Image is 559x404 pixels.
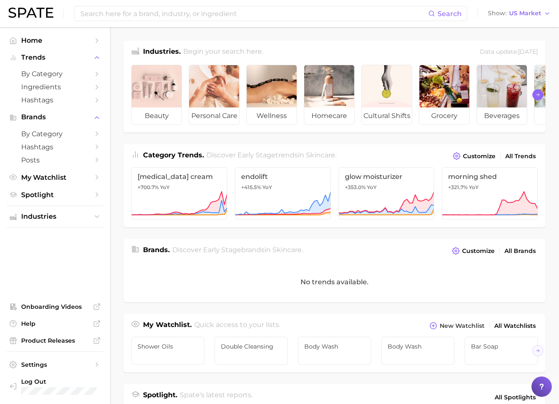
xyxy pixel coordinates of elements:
span: Product Releases [21,337,89,344]
a: by Category [7,67,103,80]
span: YoY [469,184,479,191]
span: Discover Early Stage trends in . [207,151,336,159]
img: SPATE [8,8,53,18]
span: by Category [21,70,89,78]
a: Bar Soap [465,337,538,365]
a: Log out. Currently logged in with e-mail kerianne.adler@unilever.com. [7,375,103,397]
a: Product Releases [7,334,103,347]
span: glow moisturizer [345,173,428,181]
a: Help [7,317,103,330]
button: New Watchlist [427,320,487,332]
span: +415.5% [241,184,261,190]
span: Body Wash [304,343,365,350]
span: Hashtags [21,96,89,104]
a: by Category [7,127,103,140]
span: beverages [477,107,527,124]
span: +353.0% [345,184,366,190]
a: Onboarding Videos [7,300,103,313]
button: Scroll Right [532,345,543,356]
a: All Trends [503,151,538,162]
span: Posts [21,156,89,164]
span: Customize [462,247,495,255]
span: Spotlight [21,191,89,199]
span: Hashtags [21,143,89,151]
span: Double Cleansing [221,343,281,350]
button: ShowUS Market [486,8,553,19]
span: beauty [132,107,182,124]
span: wellness [247,107,297,124]
span: New Watchlist [440,322,485,330]
div: Data update: [DATE] [480,47,538,58]
a: Settings [7,358,103,371]
h2: Quick access to your lists. [194,320,280,332]
span: cultural shifts [362,107,412,124]
span: personal care [189,107,239,124]
span: grocery [419,107,469,124]
a: glow moisturizer+353.0% YoY [339,167,435,220]
span: All Spotlights [495,392,536,402]
button: Brands [7,111,103,124]
a: Hashtags [7,140,103,154]
span: +700.7% [138,184,159,190]
a: All Watchlists [492,320,538,332]
button: Trends [7,51,103,64]
button: Customize [451,150,498,162]
span: All Brands [504,247,536,255]
span: US Market [509,11,541,16]
span: Brands [21,113,89,121]
span: Category Trends . [143,151,204,159]
span: Show [488,11,507,16]
a: Double Cleansing [215,337,288,365]
span: homecare [304,107,354,124]
span: endolift [241,173,325,181]
span: Brands . [143,246,170,254]
a: cultural shifts [361,65,412,125]
span: by Category [21,130,89,138]
a: Ingredients [7,80,103,93]
a: morning shed+321.7% YoY [442,167,538,220]
a: All Brands [502,245,538,257]
div: No trends available. [124,262,545,302]
h1: Industries. [143,47,181,58]
a: endolift+415.5% YoY [235,167,331,220]
span: Industries [21,213,89,220]
a: wellness [246,65,297,125]
span: My Watchlist [21,173,89,181]
a: Home [7,34,103,47]
a: Spotlight [7,188,103,201]
span: YoY [160,184,170,191]
a: beverages [476,65,527,125]
span: Search [438,10,462,18]
a: Shower Oils [131,337,204,365]
span: skincare [273,246,302,254]
a: personal care [189,65,240,125]
span: [MEDICAL_DATA] cream [138,173,221,181]
span: Ingredients [21,83,89,91]
a: Posts [7,154,103,167]
a: Body Wash [298,337,371,365]
span: All Trends [505,153,536,160]
span: Shower Oils [138,343,198,350]
a: Body wash [381,337,454,365]
span: +321.7% [448,184,468,190]
span: YoY [367,184,377,191]
span: morning shed [448,173,531,181]
a: grocery [419,65,470,125]
span: skincare [306,151,335,159]
span: Help [21,320,89,327]
span: Trends [21,54,89,61]
span: Onboarding Videos [21,303,89,311]
span: Settings [21,361,89,368]
a: homecare [304,65,355,125]
a: Hashtags [7,93,103,107]
a: beauty [131,65,182,125]
a: [MEDICAL_DATA] cream+700.7% YoY [131,167,227,220]
span: Bar Soap [471,343,531,350]
span: Customize [463,153,496,160]
button: Industries [7,210,103,223]
button: Customize [450,245,497,257]
span: YoY [262,184,272,191]
button: Scroll Right [532,89,543,100]
span: Body wash [388,343,448,350]
h2: Begin your search here. [183,47,263,58]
